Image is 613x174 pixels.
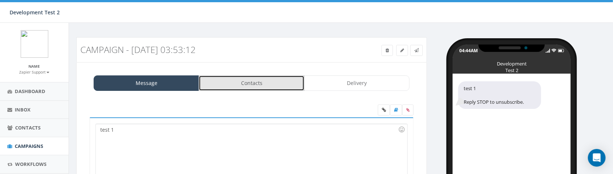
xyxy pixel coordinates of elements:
small: Zapier Support [19,70,49,75]
img: logo.png [21,30,48,58]
span: Attach your media [402,104,414,116]
div: Open Intercom Messenger [588,149,606,167]
div: test 1 Reply STOP to unsubscribe. [458,81,541,109]
div: Development Test 2 [493,60,530,64]
div: 04:44AM [459,47,478,54]
span: Inbox [15,106,31,113]
span: Delete Campaign [386,47,389,53]
span: Dashboard [15,88,45,95]
span: Contacts [15,124,41,131]
span: Development Test 2 [10,9,60,16]
a: Message [94,75,199,91]
a: Delivery [304,75,410,91]
span: Campaigns [15,143,43,149]
span: Edit Campaign [400,47,404,53]
label: Insert Template Text [390,104,402,116]
a: Contacts [199,75,304,91]
a: Zapier Support [19,68,49,75]
span: Workflows [15,161,46,167]
small: Name [29,64,40,69]
span: Send Test Message [414,47,419,53]
h3: Campaign - [DATE] 03:53:12 [80,45,334,54]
